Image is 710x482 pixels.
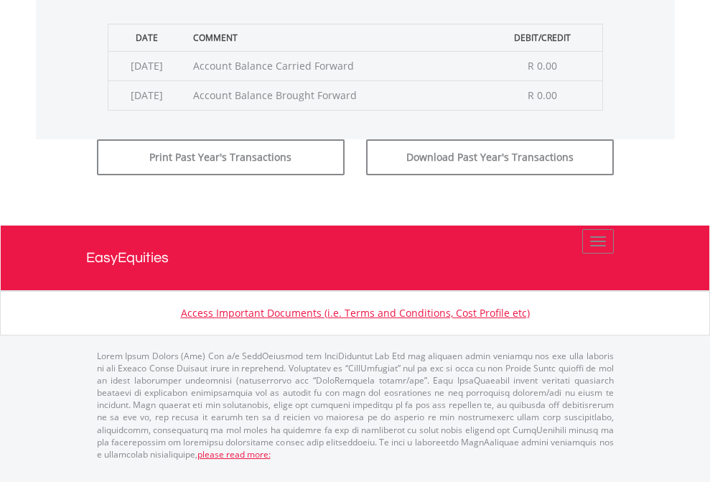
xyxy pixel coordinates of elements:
td: [DATE] [108,51,186,80]
button: Download Past Year's Transactions [366,139,614,175]
a: EasyEquities [86,226,625,290]
span: R 0.00 [528,88,557,102]
button: Print Past Year's Transactions [97,139,345,175]
th: Comment [186,24,483,51]
span: R 0.00 [528,59,557,73]
a: please read more: [197,448,271,460]
td: [DATE] [108,80,186,110]
th: Debit/Credit [483,24,602,51]
td: Account Balance Brought Forward [186,80,483,110]
a: Access Important Documents (i.e. Terms and Conditions, Cost Profile etc) [181,306,530,320]
th: Date [108,24,186,51]
p: Lorem Ipsum Dolors (Ame) Con a/e SeddOeiusmod tem InciDiduntut Lab Etd mag aliquaen admin veniamq... [97,350,614,460]
td: Account Balance Carried Forward [186,51,483,80]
